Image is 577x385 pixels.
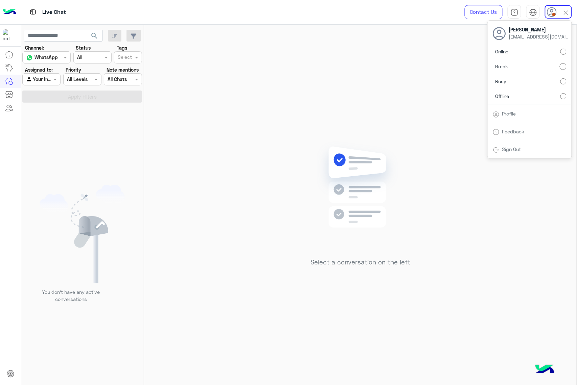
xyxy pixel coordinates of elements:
[509,26,570,33] span: [PERSON_NAME]
[502,129,525,134] a: Feedback
[40,185,125,283] img: empty users
[560,93,567,99] input: Offline
[66,66,81,73] label: Priority
[90,32,98,40] span: search
[107,66,139,73] label: Note mentions
[465,5,503,19] a: Contact Us
[311,141,409,253] img: no messages
[117,53,132,62] div: Select
[495,78,507,85] span: Busy
[560,63,567,70] input: Break
[495,63,508,70] span: Break
[493,129,500,135] img: tab
[509,33,570,40] span: [EMAIL_ADDRESS][DOMAIN_NAME]
[562,9,570,17] img: close
[25,44,44,51] label: Channel:
[493,111,500,118] img: tab
[533,358,557,382] img: hulul-logo.png
[3,5,16,19] img: Logo
[493,147,500,153] img: tab
[3,29,15,42] img: 1403182699927242
[76,44,91,51] label: Status
[560,78,567,84] input: Busy
[22,91,142,103] button: Apply Filters
[508,5,521,19] a: tab
[560,49,567,55] input: Online
[25,66,53,73] label: Assigned to:
[502,111,516,117] a: Profile
[529,8,537,16] img: tab
[29,8,37,16] img: tab
[86,30,103,44] button: search
[495,48,509,55] span: Online
[117,44,127,51] label: Tags
[310,258,410,266] h5: Select a conversation on the left
[502,146,521,152] a: Sign Out
[42,8,66,17] p: Live Chat
[495,93,509,100] span: Offline
[37,288,105,303] p: You don’t have any active conversations
[511,8,518,16] img: tab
